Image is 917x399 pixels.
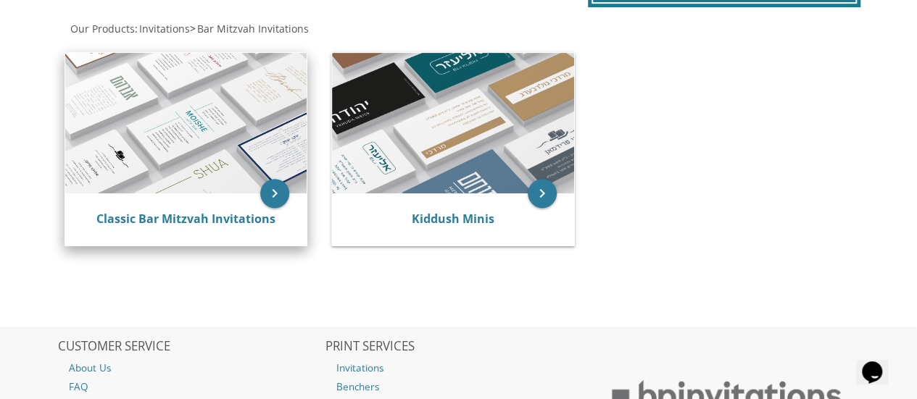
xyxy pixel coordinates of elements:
[139,22,190,35] span: Invitations
[325,340,592,354] h2: PRINT SERVICES
[325,358,592,377] a: Invitations
[260,179,289,208] a: keyboard_arrow_right
[58,22,459,36] div: :
[197,22,309,35] span: Bar Mitzvah Invitations
[196,22,309,35] a: Bar Mitzvah Invitations
[325,377,592,396] a: Benchers
[332,53,574,194] img: Kiddush Minis
[69,22,135,35] a: Our Products
[856,341,903,385] iframe: chat widget
[65,53,307,194] img: Classic Bar Mitzvah Invitations
[528,179,557,208] a: keyboard_arrow_right
[58,377,324,396] a: FAQ
[190,22,309,35] span: >
[412,211,494,227] a: Kiddush Minis
[58,340,324,354] h2: CUSTOMER SERVICE
[96,211,275,227] a: Classic Bar Mitzvah Invitations
[58,358,324,377] a: About Us
[138,22,190,35] a: Invitations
